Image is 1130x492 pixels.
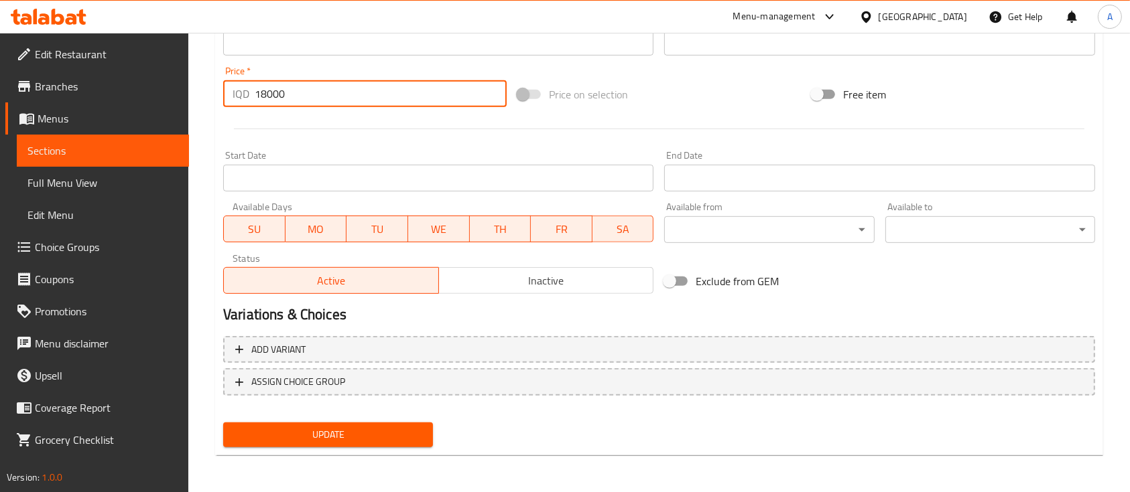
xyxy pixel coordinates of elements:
span: Coverage Report [35,400,178,416]
span: Grocery Checklist [35,432,178,448]
h2: Variations & Choices [223,305,1095,325]
a: Grocery Checklist [5,424,189,456]
span: FR [536,220,587,239]
a: Branches [5,70,189,102]
span: SA [598,220,649,239]
button: MO [286,216,347,242]
button: SU [223,216,286,242]
button: TU [347,216,408,242]
span: TU [352,220,403,239]
div: [GEOGRAPHIC_DATA] [879,9,967,24]
div: ​ [885,216,1095,243]
button: Add variant [223,336,1095,363]
span: Promotions [35,303,178,319]
a: Menus [5,102,189,135]
a: Sections [17,135,189,167]
span: Edit Menu [27,207,178,223]
span: Coupons [35,271,178,287]
span: A [1107,9,1113,24]
button: TH [470,216,531,242]
div: Menu-management [733,9,816,25]
a: Edit Menu [17,199,189,231]
input: Please enter product barcode [223,29,653,56]
button: FR [531,216,592,242]
div: ​ [664,216,874,243]
span: Full Menu View [27,175,178,191]
span: Choice Groups [35,239,178,255]
a: Menu disclaimer [5,327,189,359]
span: Update [234,426,422,443]
p: IQD [233,86,249,102]
span: Price on selection [549,86,628,102]
span: SU [229,220,280,239]
button: WE [408,216,470,242]
a: Upsell [5,359,189,392]
button: SA [592,216,654,242]
a: Coverage Report [5,392,189,424]
span: Branches [35,78,178,94]
button: Inactive [438,267,654,294]
span: Exclude from GEM [696,273,779,289]
span: Free item [843,86,886,102]
a: Coupons [5,263,189,295]
span: 1.0.0 [42,469,62,486]
span: Active [229,271,434,291]
button: Update [223,422,433,447]
a: Full Menu View [17,167,189,199]
input: Please enter product sku [664,29,1094,56]
span: Sections [27,143,178,159]
span: Menu disclaimer [35,335,178,351]
span: ASSIGN CHOICE GROUP [251,374,345,390]
button: Active [223,267,439,294]
a: Edit Restaurant [5,38,189,70]
a: Promotions [5,295,189,327]
span: Version: [7,469,40,486]
span: MO [291,220,342,239]
span: Menus [38,110,178,127]
span: Edit Restaurant [35,46,178,62]
button: ASSIGN CHOICE GROUP [223,368,1095,396]
span: Add variant [251,341,306,358]
input: Please enter price [255,80,507,107]
a: Choice Groups [5,231,189,263]
span: Inactive [444,271,649,291]
span: Upsell [35,367,178,384]
span: TH [475,220,526,239]
span: WE [414,220,464,239]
